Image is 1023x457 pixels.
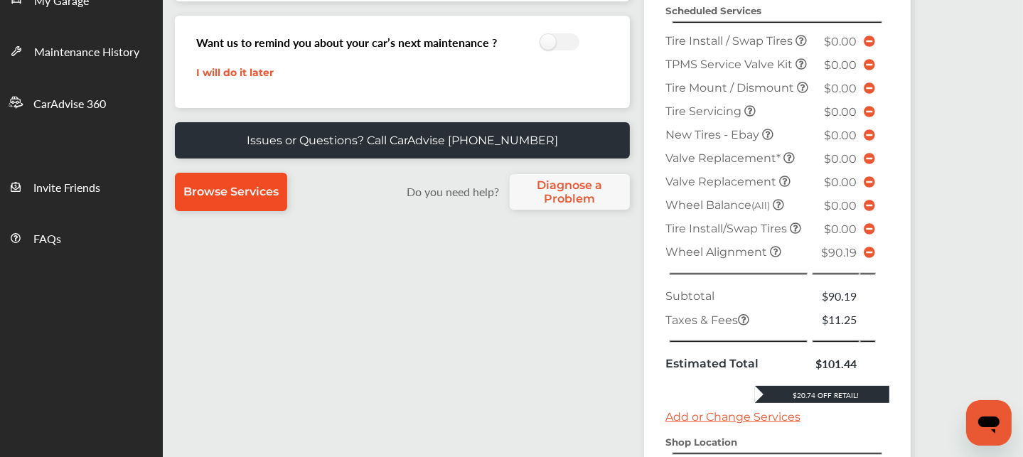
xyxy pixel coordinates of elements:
[196,66,274,79] a: I will do it later
[665,5,761,16] strong: Scheduled Services
[665,58,796,71] span: TPMS Service Valve Kit
[812,352,860,375] td: $101.44
[824,222,857,236] span: $0.00
[33,230,61,249] span: FAQs
[665,410,800,424] a: Add or Change Services
[966,400,1012,446] iframe: Button to launch messaging window
[175,122,630,158] a: Issues or Questions? Call CarAdvise [PHONE_NUMBER]
[812,308,860,331] td: $11.25
[824,152,857,166] span: $0.00
[824,199,857,213] span: $0.00
[510,174,630,210] a: Diagnose a Problem
[665,104,744,118] span: Tire Servicing
[812,284,860,308] td: $90.19
[665,245,770,259] span: Wheel Alignment
[665,436,737,448] strong: Shop Location
[824,82,857,95] span: $0.00
[662,284,812,308] td: Subtotal
[665,151,783,165] span: Valve Replacement*
[517,178,623,205] span: Diagnose a Problem
[665,128,762,141] span: New Tires - Ebay
[400,183,506,200] label: Do you need help?
[824,176,857,189] span: $0.00
[755,390,889,400] div: $20.74 Off Retail!
[196,34,497,50] h3: Want us to remind you about your car’s next maintenance ?
[183,185,279,198] span: Browse Services
[33,179,100,198] span: Invite Friends
[665,198,773,212] span: Wheel Balance
[665,34,796,48] span: Tire Install / Swap Tires
[665,222,790,235] span: Tire Install/Swap Tires
[665,313,749,327] span: Taxes & Fees
[1,25,162,76] a: Maintenance History
[665,81,797,95] span: Tire Mount / Dismount
[824,105,857,119] span: $0.00
[34,43,139,62] span: Maintenance History
[247,134,558,147] p: Issues or Questions? Call CarAdvise [PHONE_NUMBER]
[175,173,287,211] a: Browse Services
[33,95,106,114] span: CarAdvise 360
[665,175,779,188] span: Valve Replacement
[824,129,857,142] span: $0.00
[821,246,857,259] span: $90.19
[824,58,857,72] span: $0.00
[751,200,770,211] small: (All)
[662,352,812,375] td: Estimated Total
[824,35,857,48] span: $0.00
